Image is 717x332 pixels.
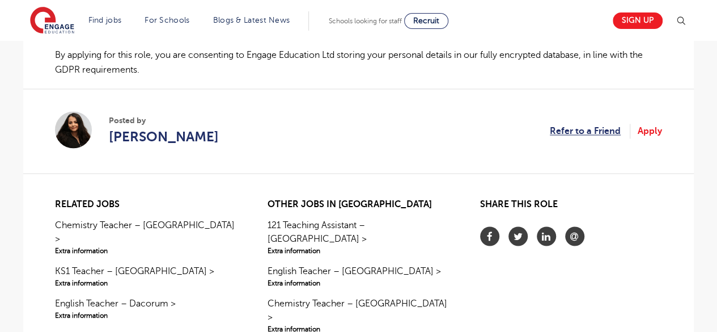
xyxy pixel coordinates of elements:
[109,115,219,127] span: Posted by
[55,199,237,209] h2: Related jobs
[55,310,237,320] span: Extra information
[30,7,74,35] img: Engage Education
[329,17,402,25] span: Schools looking for staff
[613,12,663,29] a: Sign up
[55,48,662,78] p: By applying for this role, you are consenting to Engage Education Ltd storing your personal detai...
[213,16,290,24] a: Blogs & Latest News
[145,16,189,24] a: For Schools
[55,296,237,320] a: English Teacher – Dacorum >Extra information
[55,218,237,255] a: Chemistry Teacher – [GEOGRAPHIC_DATA] >Extra information
[550,124,630,138] a: Refer to a Friend
[268,218,449,255] a: 121 Teaching Assistant – [GEOGRAPHIC_DATA] >Extra information
[268,278,449,288] span: Extra information
[55,264,237,288] a: KS1 Teacher – [GEOGRAPHIC_DATA] >Extra information
[404,13,448,29] a: Recruit
[268,245,449,255] span: Extra information
[55,278,237,288] span: Extra information
[268,264,449,288] a: English Teacher – [GEOGRAPHIC_DATA] >Extra information
[638,124,662,138] a: Apply
[55,245,237,255] span: Extra information
[268,199,449,209] h2: Other jobs in [GEOGRAPHIC_DATA]
[109,127,219,147] a: [PERSON_NAME]
[480,199,662,215] h2: Share this role
[413,16,439,25] span: Recruit
[88,16,122,24] a: Find jobs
